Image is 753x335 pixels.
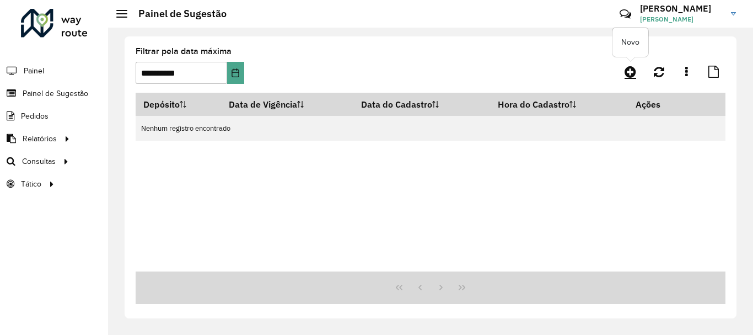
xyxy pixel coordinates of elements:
[221,93,354,116] th: Data de Vigência
[640,3,723,14] h3: [PERSON_NAME]
[127,8,227,20] h2: Painel de Sugestão
[23,133,57,145] span: Relatórios
[612,28,648,57] div: Novo
[628,93,694,116] th: Ações
[227,62,244,84] button: Choose Date
[136,116,725,141] td: Nenhum registro encontrado
[21,110,49,122] span: Pedidos
[354,93,491,116] th: Data do Cadastro
[136,93,221,116] th: Depósito
[23,88,88,99] span: Painel de Sugestão
[22,156,56,167] span: Consultas
[614,2,637,26] a: Contato Rápido
[21,178,41,190] span: Tático
[640,14,723,24] span: [PERSON_NAME]
[491,93,628,116] th: Hora do Cadastro
[24,65,44,77] span: Painel
[136,45,232,58] label: Filtrar pela data máxima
